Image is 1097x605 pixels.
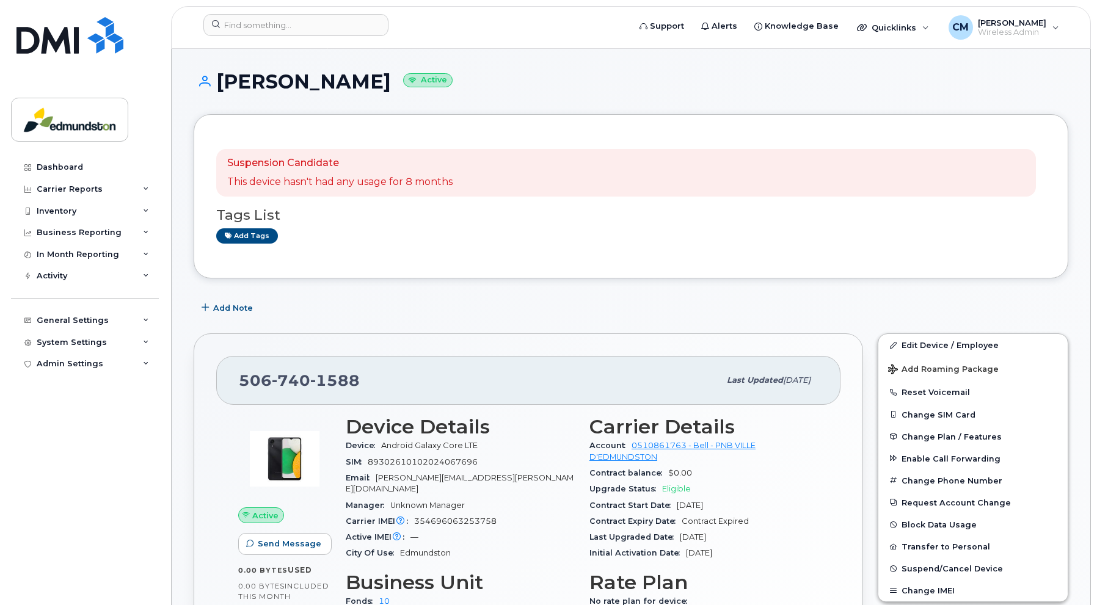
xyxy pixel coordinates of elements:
[346,473,574,493] span: [PERSON_NAME][EMAIL_ADDRESS][PERSON_NAME][DOMAIN_NAME]
[346,473,376,482] span: Email
[680,532,706,542] span: [DATE]
[400,548,451,557] span: Edmundston
[238,582,285,590] span: 0.00 Bytes
[878,557,1068,579] button: Suspend/Cancel Device
[878,404,1068,426] button: Change SIM Card
[589,532,680,542] span: Last Upgraded Date
[878,579,1068,601] button: Change IMEI
[346,416,575,438] h3: Device Details
[216,208,1046,223] h3: Tags List
[888,364,999,376] span: Add Roaming Package
[310,371,360,389] span: 1588
[878,381,1068,403] button: Reset Voicemail
[878,469,1068,491] button: Change Phone Number
[589,548,686,557] span: Initial Activation Date
[346,548,400,557] span: City Of Use
[589,441,632,450] span: Account
[878,334,1068,356] a: Edit Device / Employee
[258,538,321,549] span: Send Message
[878,535,1068,557] button: Transfer to Personal
[213,302,253,314] span: Add Note
[227,175,453,189] p: This device hasn't had any usage for 8 months
[878,491,1068,513] button: Request Account Change
[403,73,453,87] small: Active
[238,566,288,574] span: 0.00 Bytes
[589,501,677,510] span: Contract Start Date
[589,484,662,493] span: Upgrade Status
[216,228,278,244] a: Add tags
[878,426,1068,447] button: Change Plan / Features
[346,516,414,526] span: Carrier IMEI
[288,565,312,574] span: used
[589,468,668,477] span: Contract balance
[346,441,381,450] span: Device
[589,416,818,438] h3: Carrier Details
[194,297,263,319] button: Add Note
[902,454,1000,463] span: Enable Call Forwarding
[414,516,497,526] span: 354696063253758
[589,441,756,461] a: 0510861763 - Bell - PNB VILLE D'EDMUNDSTON
[682,516,749,526] span: Contract Expired
[346,571,575,593] h3: Business Unit
[248,422,321,495] img: image20231002-3703462-16jj64b.jpeg
[390,501,465,510] span: Unknown Manager
[346,457,368,466] span: SIM
[878,356,1068,381] button: Add Roaming Package
[252,510,279,521] span: Active
[668,468,692,477] span: $0.00
[381,441,478,450] span: Android Galaxy Core LTE
[194,71,1068,92] h1: [PERSON_NAME]
[589,571,818,593] h3: Rate Plan
[589,516,682,526] span: Contract Expiry Date
[783,375,811,385] span: [DATE]
[238,533,332,555] button: Send Message
[346,501,390,510] span: Manager
[686,548,712,557] span: [DATE]
[878,447,1068,469] button: Enable Call Forwarding
[239,371,360,389] span: 506
[272,371,310,389] span: 740
[368,457,478,466] span: 89302610102024067696
[677,501,703,510] span: [DATE]
[662,484,691,493] span: Eligible
[727,375,783,385] span: Last updated
[227,156,453,170] p: Suspension Candidate
[238,581,329,601] span: included this month
[346,532,410,542] span: Active IMEI
[410,532,418,542] span: —
[902,432,1002,441] span: Change Plan / Features
[902,564,1003,573] span: Suspend/Cancel Device
[878,513,1068,535] button: Block Data Usage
